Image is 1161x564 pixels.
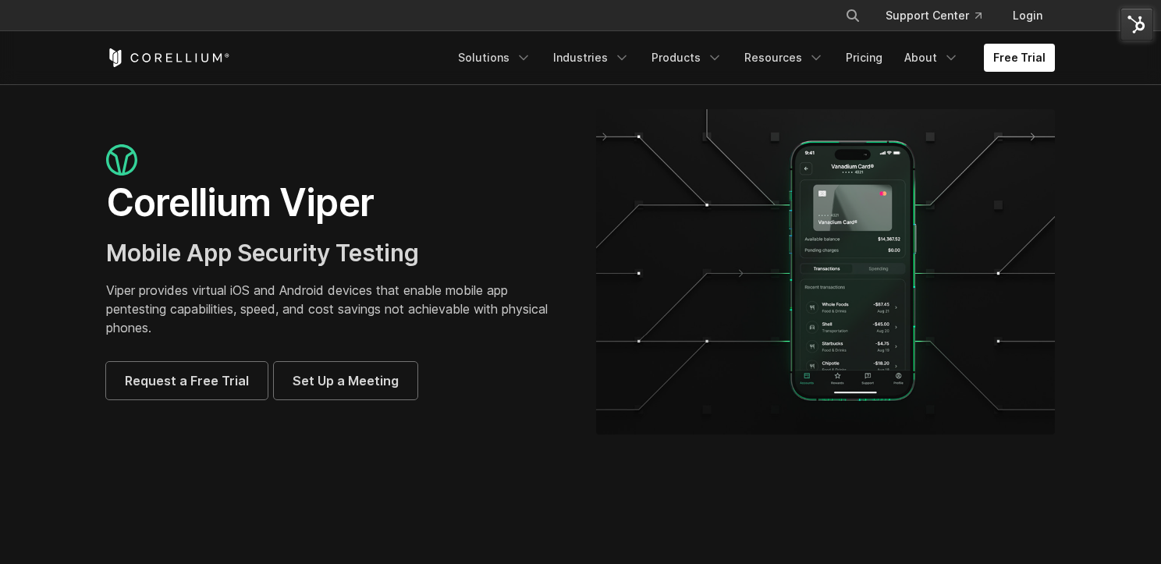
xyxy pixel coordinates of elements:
a: Free Trial [984,44,1055,72]
a: Solutions [449,44,541,72]
div: Navigation Menu [826,2,1055,30]
a: Resources [735,44,833,72]
img: viper_icon_large [106,144,137,176]
h1: Corellium Viper [106,179,565,226]
span: Mobile App Security Testing [106,239,419,267]
span: Set Up a Meeting [293,371,399,390]
img: HubSpot Tools Menu Toggle [1120,8,1153,41]
img: viper_hero [596,109,1055,435]
button: Search [839,2,867,30]
a: Corellium Home [106,48,230,67]
div: Navigation Menu [449,44,1055,72]
a: About [895,44,968,72]
a: Support Center [873,2,994,30]
a: Industries [544,44,639,72]
span: Request a Free Trial [125,371,249,390]
a: Products [642,44,732,72]
a: Pricing [836,44,892,72]
a: Login [1000,2,1055,30]
a: Request a Free Trial [106,362,268,399]
a: Set Up a Meeting [274,362,417,399]
p: Viper provides virtual iOS and Android devices that enable mobile app pentesting capabilities, sp... [106,281,565,337]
